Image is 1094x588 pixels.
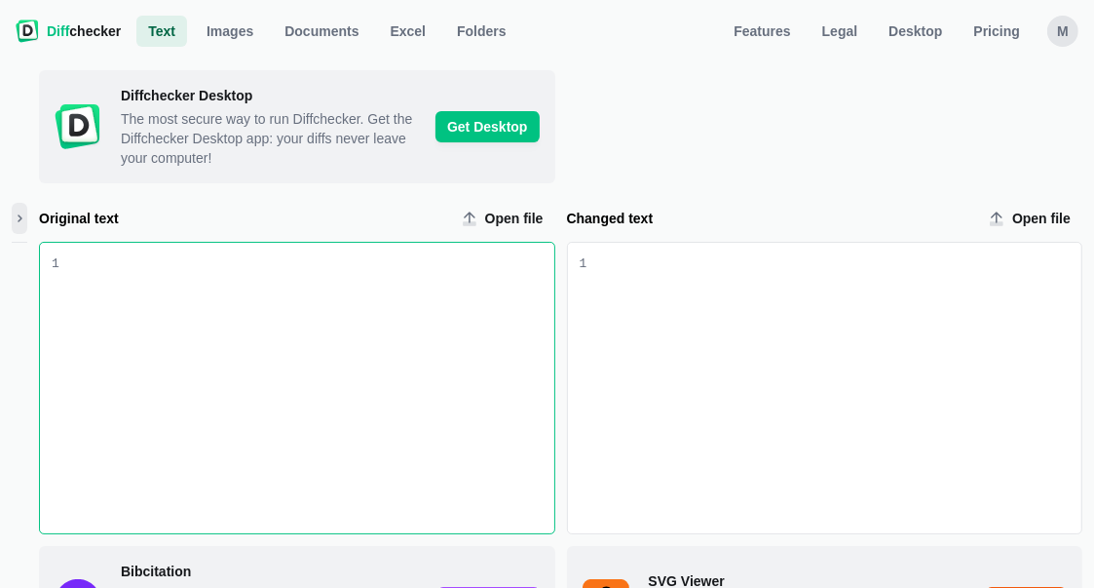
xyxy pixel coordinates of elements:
img: Diffchecker Desktop icon [55,103,101,150]
a: Excel [379,16,438,47]
span: Images [203,21,257,41]
span: Open file [481,209,547,228]
span: Diff [47,23,69,39]
button: m [1047,16,1078,47]
span: Documents [281,21,362,41]
a: Images [195,16,265,47]
div: Changed text input [586,243,1081,533]
label: Original text upload [454,203,555,234]
button: Minimize sidebar [12,203,27,234]
span: Pricing [970,21,1024,41]
label: Changed text [567,209,974,228]
span: Desktop [885,21,946,41]
a: Documents [273,16,370,47]
button: Folders [445,16,518,47]
span: Legal [818,21,862,41]
a: Pricing [962,16,1032,47]
span: Text [144,21,179,41]
span: Get Desktop [435,111,539,142]
div: 1 [580,255,587,274]
span: checker [47,21,121,41]
img: Diffchecker logo [16,20,39,43]
span: Open file [1008,209,1075,228]
label: Changed text upload [981,203,1082,234]
label: Original text [39,209,446,228]
span: The most secure way to run Diffchecker. Get the Diffchecker Desktop app: your diffs never leave y... [121,109,420,168]
div: Original text input [59,243,554,533]
a: Diffchecker Desktop iconDiffchecker Desktop The most secure way to run Diffchecker. Get the Diffc... [39,70,555,183]
a: Desktop [877,16,954,47]
a: Features [722,16,802,47]
a: Text [136,16,187,47]
div: 1 [52,255,59,274]
span: Excel [387,21,431,41]
span: Bibcitation [121,562,422,581]
span: Features [730,21,794,41]
span: Folders [453,21,510,41]
a: Diffchecker [16,16,121,47]
a: Legal [811,16,870,47]
span: Diffchecker Desktop [121,86,420,105]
